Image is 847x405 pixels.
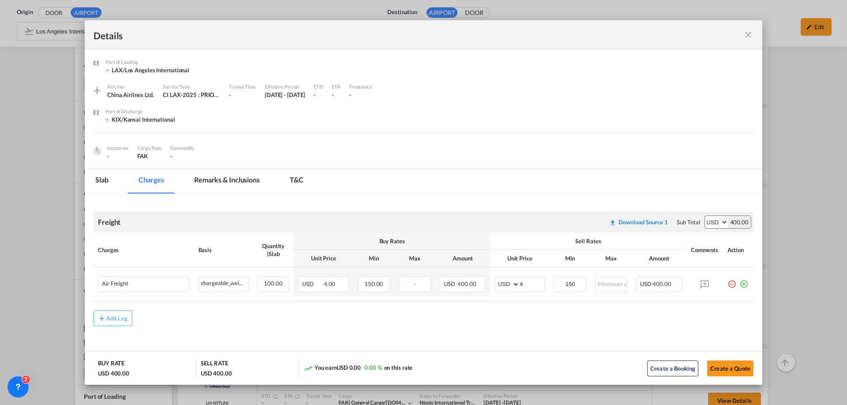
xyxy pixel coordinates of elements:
div: chargeable_weight [199,277,248,288]
md-tab-item: T&C [279,169,314,193]
div: Details [94,29,687,40]
div: Charges [98,246,190,254]
div: Download original source rate sheet [609,219,668,226]
div: ETA [332,83,341,91]
input: Maximum Amount [596,277,627,290]
div: - [349,91,372,99]
button: Create a Quote [707,360,753,376]
div: - [332,91,341,99]
div: AirLiner [107,83,154,91]
div: Port of Discharge [105,108,176,115]
div: Port of Loading [105,58,189,66]
div: Add Leg [106,316,127,321]
div: USD 400.00 [98,369,129,377]
md-icon: icon-plus md-link-fg s20 [97,314,106,323]
div: Sub Total [677,218,700,226]
th: Min [549,250,590,267]
th: Action [723,233,753,267]
th: Comments [686,233,723,267]
th: Amount [435,250,490,267]
div: Basis [199,246,248,254]
th: Min [353,250,394,267]
span: 400.00 [652,280,671,287]
th: Max [394,250,435,267]
md-tab-item: Remarks & Inclusions [184,169,270,193]
div: Transit Time [229,83,256,91]
span: 0.00 % [364,364,382,371]
div: FAK [137,152,161,160]
md-icon: icon-download [609,219,616,226]
span: USD 0.00 [337,364,361,371]
div: - [107,152,128,160]
div: BUY RATE [98,359,124,369]
div: Commodity [170,144,195,152]
div: Quantity | Slab [257,242,289,258]
span: USD [302,280,322,287]
div: Buy Rates [298,237,486,245]
div: Sell Rates [495,237,682,245]
div: 400.00 [728,216,751,228]
span: 150.00 [364,280,383,287]
span: USD [444,280,457,287]
span: USD [640,280,652,287]
md-icon: icon-minus-circle-outline red-400-fg pt-7 [727,276,736,285]
img: cargo.png [92,146,102,156]
md-icon: icon-close fg-AAA8AD m-0 cursor [743,30,753,40]
md-pagination-wrapper: Use the left and right arrow keys to navigate between tabs [85,169,323,193]
div: Frequency [349,83,372,91]
div: 1 Sep 2025 - 31 Mar 2026 [265,91,305,99]
th: Unit Price [490,250,549,267]
md-icon: icon-plus-circle-outline green-400-fg [739,276,748,285]
div: - [314,91,323,99]
div: China Airlines Ltd. [107,91,154,99]
div: Freight [98,217,120,227]
md-icon: icon-trending-up [304,364,312,373]
div: USD 400.00 [201,369,232,377]
md-dialog: Port of ... [85,20,762,385]
div: ETD [314,83,323,91]
div: Download Source 1 [618,219,668,226]
div: Cargo Type [137,144,161,152]
div: Service Type [163,83,220,91]
div: Download original source rate sheet [605,219,672,226]
md-tab-item: Slab [85,169,119,193]
input: 4 [520,277,544,290]
span: 100.00 [264,280,282,287]
input: Minimum Amount [555,277,585,290]
div: - [229,91,256,99]
button: Download original source rate sheet [605,214,672,230]
th: Amount [632,250,686,267]
span: - [414,280,416,287]
th: Unit Price [294,250,353,267]
div: KIX/Kansai International [105,115,176,123]
div: Air Freight [102,280,128,287]
md-tab-item: Charges [128,169,175,193]
button: Add Leg [94,310,132,326]
span: - [170,152,172,160]
div: LAX/Los Angeles International [105,66,189,74]
span: 4.00 [324,280,336,287]
th: Max [591,250,632,267]
div: Effective Period [265,83,305,91]
div: SELL RATE [201,359,228,369]
div: Incoterms [107,144,128,152]
button: Create a Booking [647,360,698,376]
span: CI LAX-2025 ; PRIORITY CARGO [163,91,248,98]
span: 400.00 [457,280,476,287]
div: You earn on this rate [304,364,413,373]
